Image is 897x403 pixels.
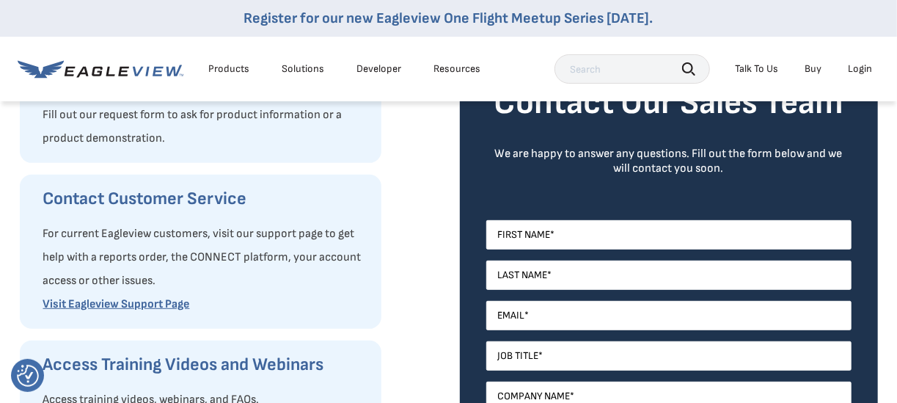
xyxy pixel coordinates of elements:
[433,62,480,76] div: Resources
[805,62,821,76] a: Buy
[848,62,872,76] div: Login
[17,365,39,387] button: Consent Preferences
[43,187,367,211] h3: Contact Customer Service
[43,104,367,150] p: Fill out our request form to ask for product information or a product demonstration.
[43,222,367,293] p: For current Eagleview customers, visit our support page to get help with a reports order, the CON...
[17,365,39,387] img: Revisit consent button
[208,62,249,76] div: Products
[486,147,852,176] div: We are happy to answer any questions. Fill out the form below and we will contact you soon.
[282,62,324,76] div: Solutions
[43,353,367,377] h3: Access Training Videos and Webinars
[43,297,190,311] a: Visit Eagleview Support Page
[356,62,401,76] a: Developer
[735,62,778,76] div: Talk To Us
[494,83,843,123] strong: Contact Our Sales Team
[244,10,653,27] a: Register for our new Eagleview One Flight Meetup Series [DATE].
[554,54,710,84] input: Search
